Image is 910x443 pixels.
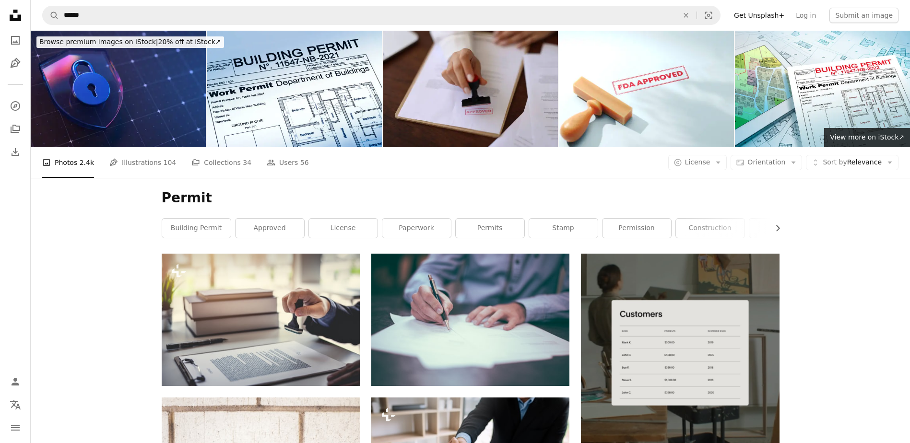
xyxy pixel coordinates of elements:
a: Photos [6,31,25,50]
span: View more on iStock ↗ [830,133,904,141]
form: Find visuals sitewide [42,6,721,25]
a: Log in [790,8,822,23]
button: Sort byRelevance [806,155,898,170]
a: Get Unsplash+ [728,8,790,23]
a: permits [456,219,524,238]
a: Explore [6,96,25,116]
button: Submit an image [829,8,898,23]
button: Visual search [697,6,720,24]
h1: Permit [162,189,780,207]
a: paperwork [382,219,451,238]
span: 34 [243,157,251,168]
button: scroll list to the right [769,219,780,238]
span: License [685,158,710,166]
a: building permit [162,219,231,238]
span: Browse premium images on iStock | [39,38,158,46]
a: Illustrations [6,54,25,73]
a: Home — Unsplash [6,6,25,27]
a: stamp [529,219,598,238]
span: 104 [164,157,177,168]
a: Collections [6,119,25,139]
span: Orientation [747,158,785,166]
a: Browse premium images on iStock|20% off at iStock↗ [31,31,230,54]
span: 56 [300,157,309,168]
a: license [309,219,378,238]
img: Fda Approved Stamp [559,31,734,147]
img: Real estate trade real estate agent employee holding puts stamp for sale approval [383,31,558,147]
a: man writing on paper [371,315,569,324]
a: construction [676,219,745,238]
a: Collections 34 [191,147,251,178]
button: Search Unsplash [43,6,59,24]
span: 20% off at iStock ↗ [39,38,221,46]
a: Download History [6,142,25,162]
button: Orientation [731,155,802,170]
a: Businessman stamping with approved stamp on document contract. [162,315,360,324]
img: Buildings Permit concept with imaginary cadastral on digital tablet - building activity and const... [735,31,910,147]
span: Sort by [823,158,847,166]
a: permission [603,219,671,238]
button: License [668,155,727,170]
a: Illustrations 104 [109,147,176,178]
span: Relevance [823,158,882,167]
button: Language [6,395,25,414]
a: person [749,219,818,238]
a: Log in / Sign up [6,372,25,391]
a: View more on iStock↗ [824,128,910,147]
a: approved [236,219,304,238]
button: Clear [675,6,697,24]
img: Approved Buildings Permit concept with approved residential building project [207,31,382,147]
img: Businessman stamping with approved stamp on document contract. [162,254,360,385]
img: man writing on paper [371,254,569,386]
button: Menu [6,418,25,437]
img: Blue Lock on Digital Shield Representing Cybersecurity Concept [31,31,206,147]
a: Users 56 [267,147,309,178]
